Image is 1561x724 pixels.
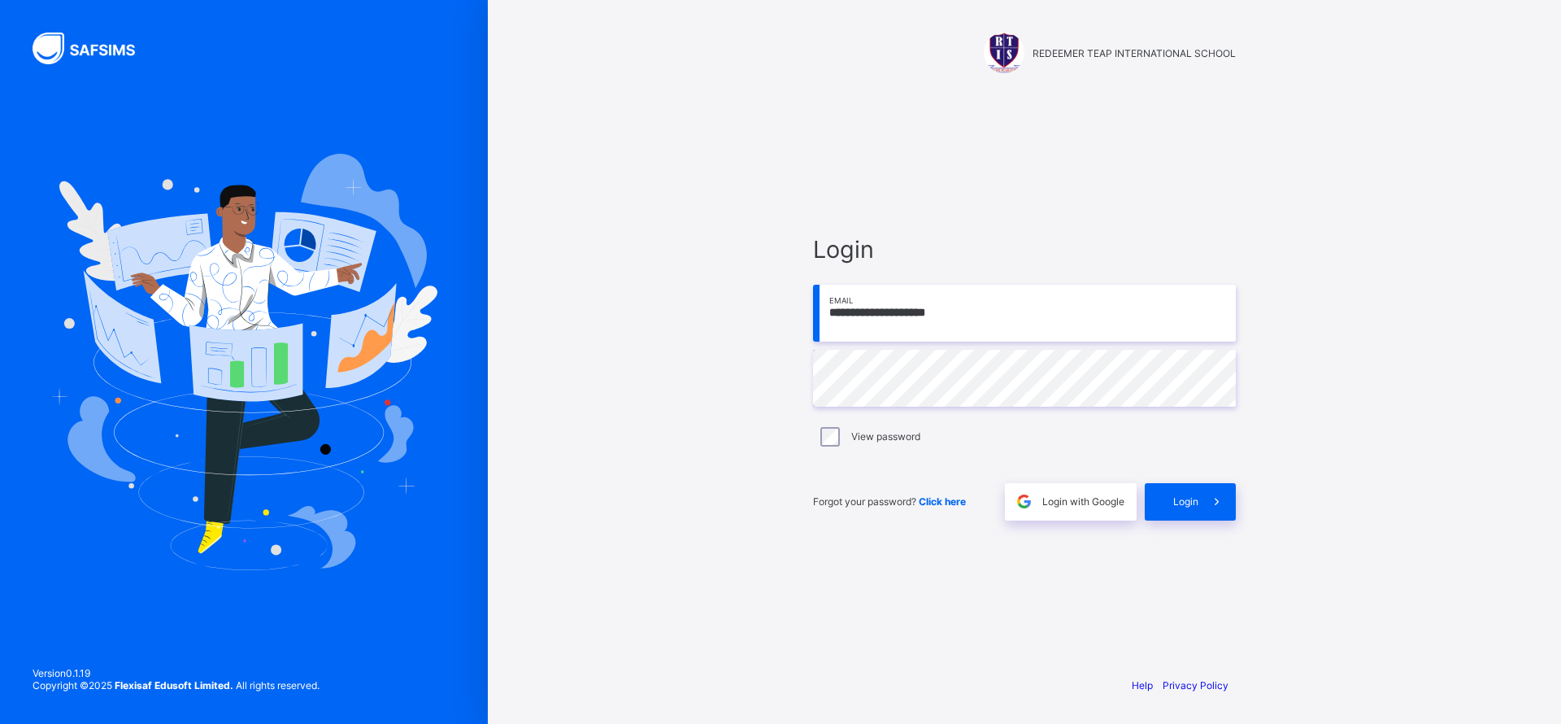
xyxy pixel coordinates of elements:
span: Login [1173,495,1198,508]
strong: Flexisaf Edusoft Limited. [115,679,233,691]
span: Forgot your password? [813,495,966,508]
span: Version 0.1.19 [33,667,320,679]
span: Login with Google [1042,495,1124,508]
span: Login [813,235,1236,264]
a: Privacy Policy [1163,679,1228,691]
img: SAFSIMS Logo [33,33,154,64]
img: google.396cfc9801f0270233282035f929180a.svg [1015,492,1033,511]
a: Click here [919,495,966,508]
span: Copyright © 2025 All rights reserved. [33,679,320,691]
span: REDEEMER TEAP INTERNATIONAL SCHOOL [1033,47,1236,59]
label: View password [851,430,920,443]
img: Hero Image [50,154,437,570]
a: Help [1132,679,1153,691]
